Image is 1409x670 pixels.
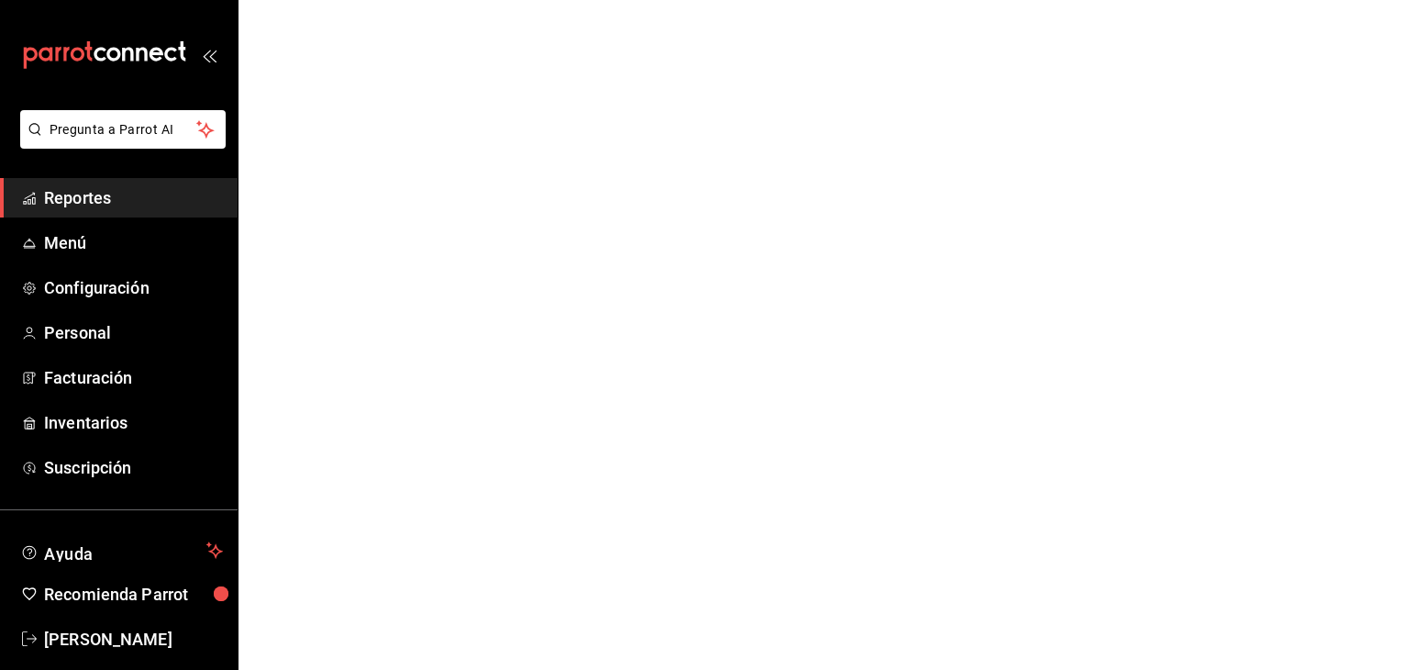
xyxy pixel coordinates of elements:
[13,133,226,152] a: Pregunta a Parrot AI
[50,120,197,140] span: Pregunta a Parrot AI
[44,540,199,562] span: Ayuda
[44,275,223,300] span: Configuración
[44,627,223,652] span: [PERSON_NAME]
[20,110,226,149] button: Pregunta a Parrot AI
[44,582,223,607] span: Recomienda Parrot
[44,320,223,345] span: Personal
[202,48,216,62] button: open_drawer_menu
[44,230,223,255] span: Menú
[44,185,223,210] span: Reportes
[44,455,223,480] span: Suscripción
[44,365,223,390] span: Facturación
[44,410,223,435] span: Inventarios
